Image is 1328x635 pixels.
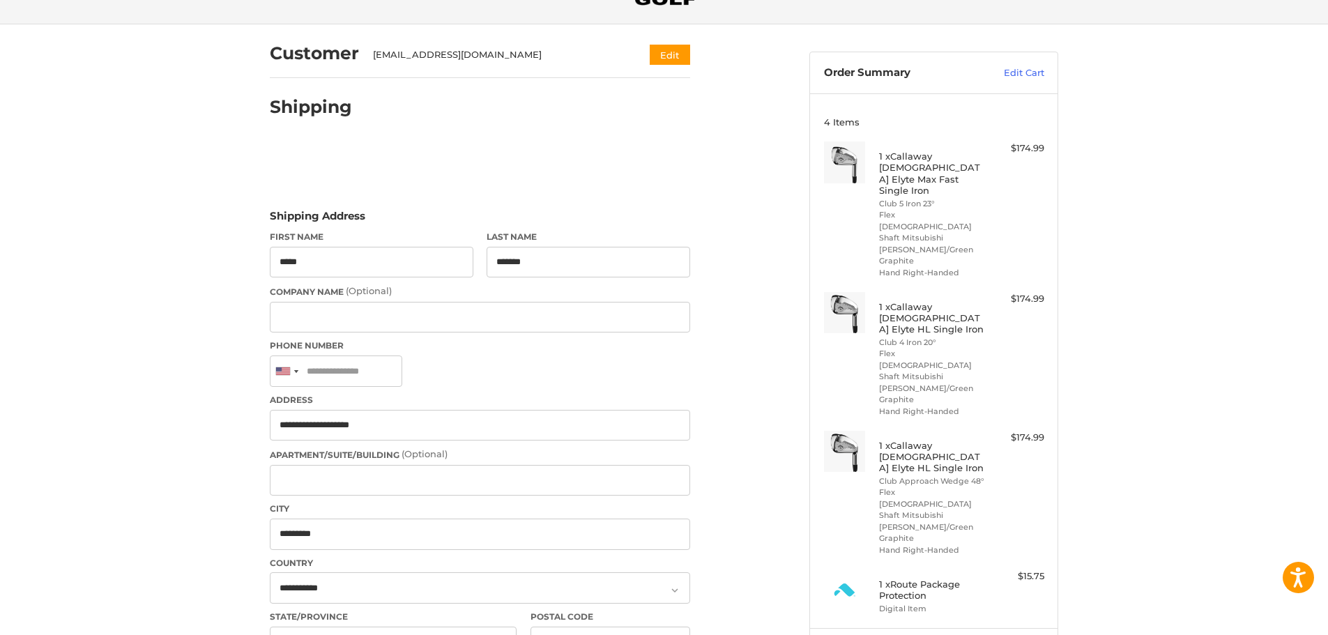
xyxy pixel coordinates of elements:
[879,267,986,279] li: Hand Right-Handed
[879,198,986,210] li: Club 5 Iron 23°
[974,66,1044,80] a: Edit Cart
[989,141,1044,155] div: $174.99
[270,339,690,352] label: Phone Number
[989,431,1044,445] div: $174.99
[270,447,690,461] label: Apartment/Suite/Building
[270,394,690,406] label: Address
[270,43,359,64] h2: Customer
[879,487,986,510] li: Flex [DEMOGRAPHIC_DATA]
[531,611,691,623] label: Postal Code
[879,544,986,556] li: Hand Right-Handed
[824,66,974,80] h3: Order Summary
[879,232,986,267] li: Shaft Mitsubishi [PERSON_NAME]/Green Graphite
[879,301,986,335] h4: 1 x Callaway [DEMOGRAPHIC_DATA] Elyte HL Single Iron
[270,557,690,569] label: Country
[879,579,986,602] h4: 1 x Route Package Protection
[879,406,986,418] li: Hand Right-Handed
[879,209,986,232] li: Flex [DEMOGRAPHIC_DATA]
[879,440,986,474] h4: 1 x Callaway [DEMOGRAPHIC_DATA] Elyte HL Single Iron
[879,151,986,196] h4: 1 x Callaway [DEMOGRAPHIC_DATA] Elyte Max Fast Single Iron
[373,48,623,62] div: [EMAIL_ADDRESS][DOMAIN_NAME]
[270,503,690,515] label: City
[824,116,1044,128] h3: 4 Items
[989,292,1044,306] div: $174.99
[989,569,1044,583] div: $15.75
[879,371,986,406] li: Shaft Mitsubishi [PERSON_NAME]/Green Graphite
[879,475,986,487] li: Club Approach Wedge 48°
[270,231,473,243] label: First Name
[879,348,986,371] li: Flex [DEMOGRAPHIC_DATA]
[346,285,392,296] small: (Optional)
[879,603,986,615] li: Digital Item
[402,448,448,459] small: (Optional)
[270,284,690,298] label: Company Name
[270,96,352,118] h2: Shipping
[487,231,690,243] label: Last Name
[879,337,986,349] li: Club 4 Iron 20°
[879,510,986,544] li: Shaft Mitsubishi [PERSON_NAME]/Green Graphite
[270,208,365,231] legend: Shipping Address
[270,356,303,386] div: United States: +1
[650,45,690,65] button: Edit
[270,611,517,623] label: State/Province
